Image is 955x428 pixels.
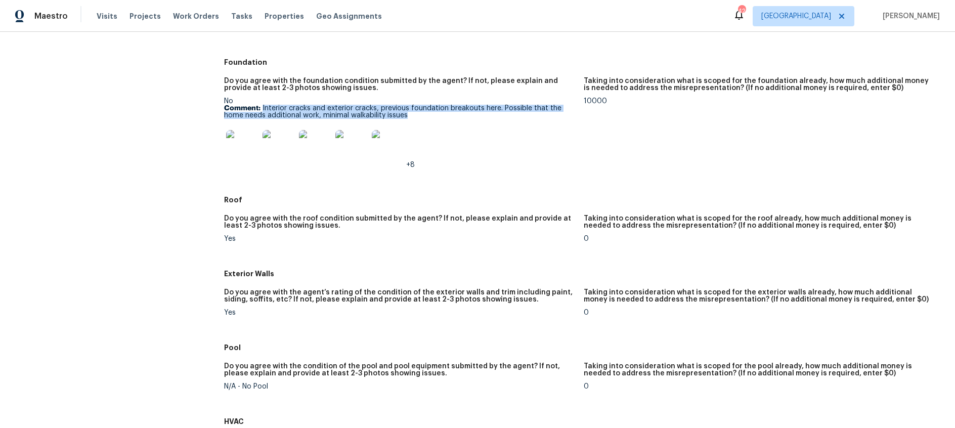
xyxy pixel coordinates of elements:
span: Visits [97,11,117,21]
h5: Pool [224,343,943,353]
h5: Taking into consideration what is scoped for the foundation already, how much additional money is... [584,77,935,92]
div: 42 [738,6,745,16]
div: 0 [584,235,935,242]
div: 10000 [584,98,935,105]
h5: Do you agree with the roof condition submitted by the agent? If not, please explain and provide a... [224,215,575,229]
p: Interior cracks and exterior cracks, previous foundation breakouts here. Possible that the home n... [224,105,575,119]
span: [GEOGRAPHIC_DATA] [761,11,831,21]
h5: Do you agree with the foundation condition submitted by the agent? If not, please explain and pro... [224,77,575,92]
h5: HVAC [224,416,943,426]
div: Yes [224,235,575,242]
h5: Roof [224,195,943,205]
h5: Taking into consideration what is scoped for the pool already, how much additional money is neede... [584,363,935,377]
h5: Taking into consideration what is scoped for the exterior walls already, how much additional mone... [584,289,935,303]
span: Tasks [231,13,252,20]
div: 0 [584,309,935,316]
span: Properties [265,11,304,21]
h5: Do you agree with the agent’s rating of the condition of the exterior walls and trim including pa... [224,289,575,303]
h5: Foundation [224,57,943,67]
b: Comment: [224,105,261,112]
span: Maestro [34,11,68,21]
h5: Exterior Walls [224,269,943,279]
div: N/A - No Pool [224,383,575,390]
span: [PERSON_NAME] [879,11,940,21]
div: 0 [584,383,935,390]
h5: Do you agree with the condition of the pool and pool equipment submitted by the agent? If not, pl... [224,363,575,377]
span: +8 [406,161,415,168]
span: Geo Assignments [316,11,382,21]
h5: Taking into consideration what is scoped for the roof already, how much additional money is neede... [584,215,935,229]
span: Work Orders [173,11,219,21]
div: Yes [224,309,575,316]
span: Projects [129,11,161,21]
div: No [224,98,575,168]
